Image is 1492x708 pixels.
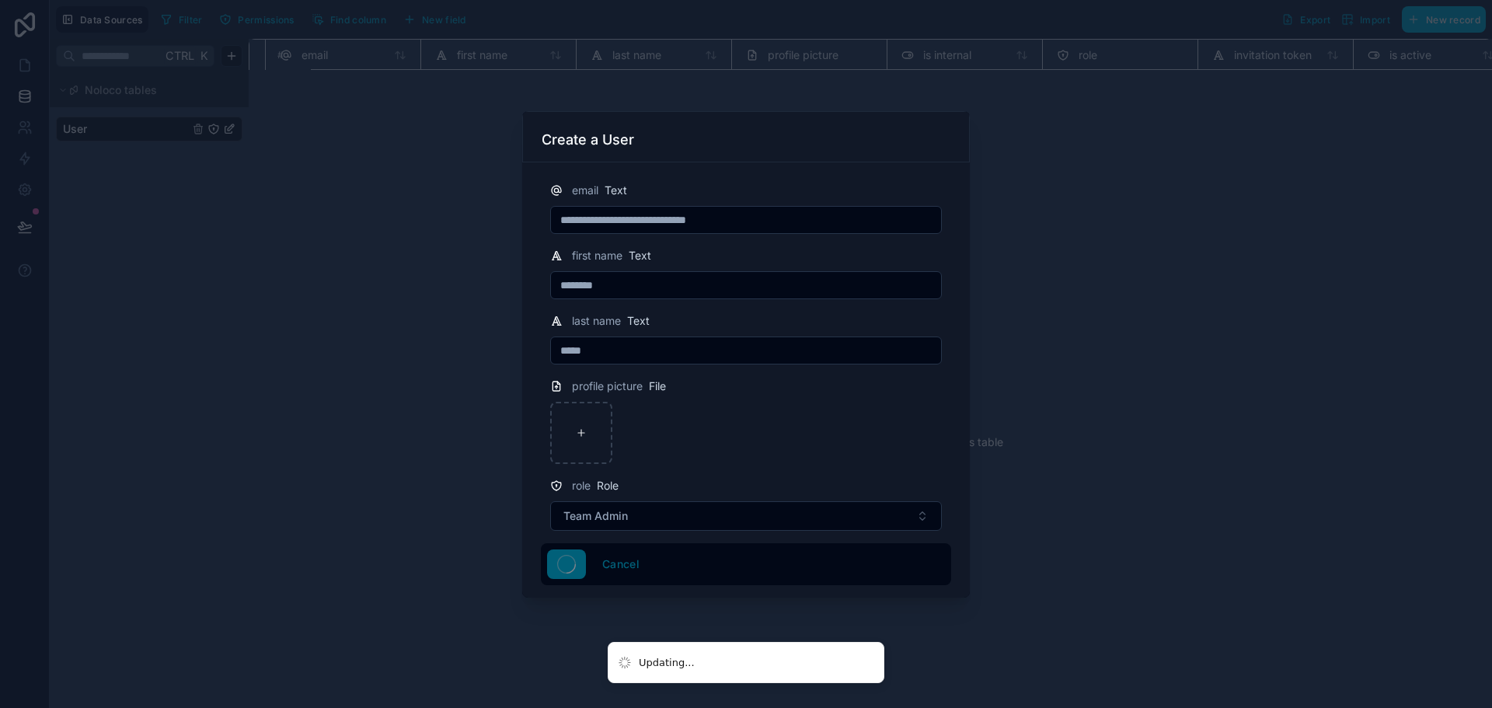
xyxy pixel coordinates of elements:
[639,655,695,671] div: Updating...
[563,508,628,524] span: Team Admin
[629,248,651,263] span: Text
[605,183,627,198] span: Text
[572,378,643,394] span: profile picture
[550,501,942,531] button: Select Button
[649,378,666,394] span: File
[572,313,621,329] span: last name
[572,478,591,494] span: role
[597,478,619,494] span: Role
[572,183,598,198] span: email
[627,313,650,329] span: Text
[572,248,622,263] span: first name
[542,131,634,149] h3: Create a User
